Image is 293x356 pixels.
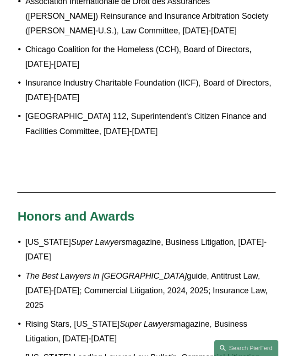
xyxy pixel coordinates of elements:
[17,209,134,223] span: Honors and Awards
[25,271,187,280] em: The Best Lawyers in [GEOGRAPHIC_DATA]
[25,269,275,313] p: guide, Antitrust Law, [DATE]-[DATE]; Commercial Litigation, 2024, 2025; Insurance Law, 2025
[71,237,125,247] em: Super Lawyers
[25,235,275,264] p: [US_STATE] magazine, Business Litigation, [DATE]-[DATE]
[25,76,275,105] p: Insurance Industry Charitable Foundation (IICF), Board of Directors, [DATE]-[DATE]
[25,42,275,71] p: Chicago Coalition for the Homeless (CCH), Board of Directors, [DATE]-[DATE]
[214,340,278,356] a: Search this site
[25,317,275,346] p: Rising Stars, [US_STATE] magazine, Business Litigation, [DATE]-[DATE]
[25,109,275,138] p: [GEOGRAPHIC_DATA] 112, Superintendent's Citizen Finance and Facilities Committee, [DATE]-[DATE]
[119,319,174,329] em: Super Lawyers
